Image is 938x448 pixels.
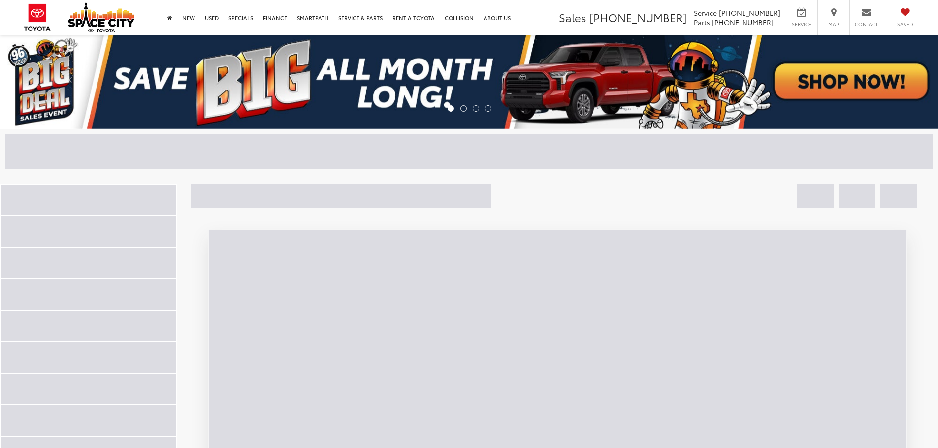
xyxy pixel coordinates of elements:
span: Contact [855,21,878,28]
span: [PHONE_NUMBER] [589,9,687,25]
span: Saved [894,21,916,28]
span: [PHONE_NUMBER] [712,17,774,27]
img: Space City Toyota [68,2,134,32]
span: Service [790,21,812,28]
span: Service [694,8,717,18]
span: Parts [694,17,710,27]
span: Sales [559,9,586,25]
span: Map [823,21,844,28]
span: [PHONE_NUMBER] [719,8,780,18]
